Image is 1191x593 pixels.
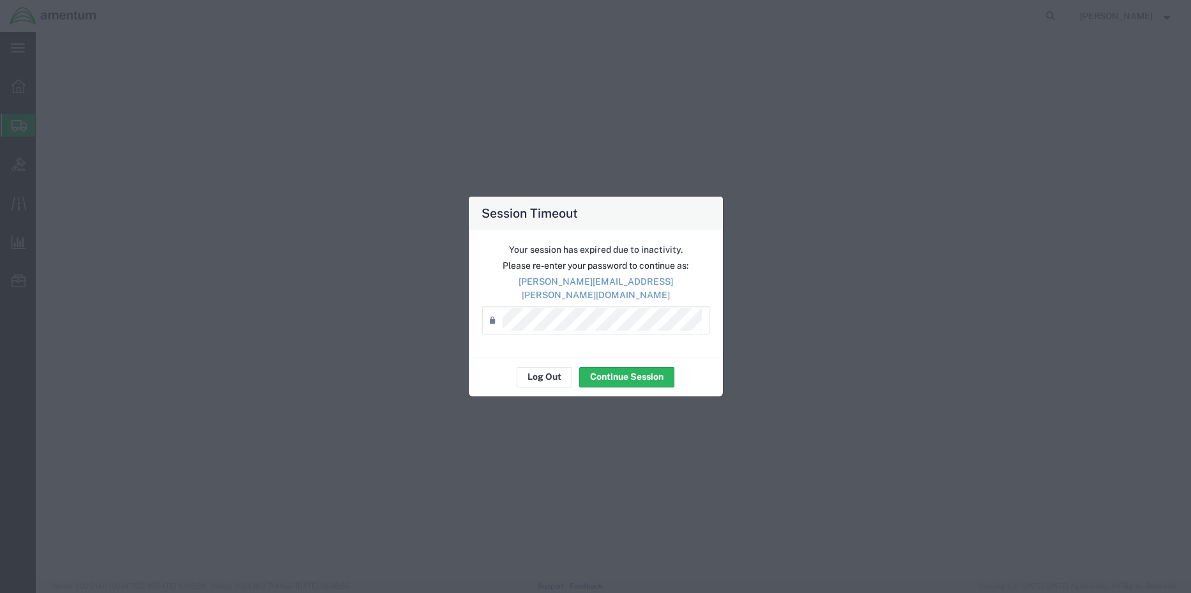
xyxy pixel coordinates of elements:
button: Log Out [517,367,572,387]
p: Your session has expired due to inactivity. [482,243,709,257]
h4: Session Timeout [482,204,578,222]
p: [PERSON_NAME][EMAIL_ADDRESS][PERSON_NAME][DOMAIN_NAME] [482,275,709,302]
button: Continue Session [579,367,674,387]
p: Please re-enter your password to continue as: [482,259,709,273]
